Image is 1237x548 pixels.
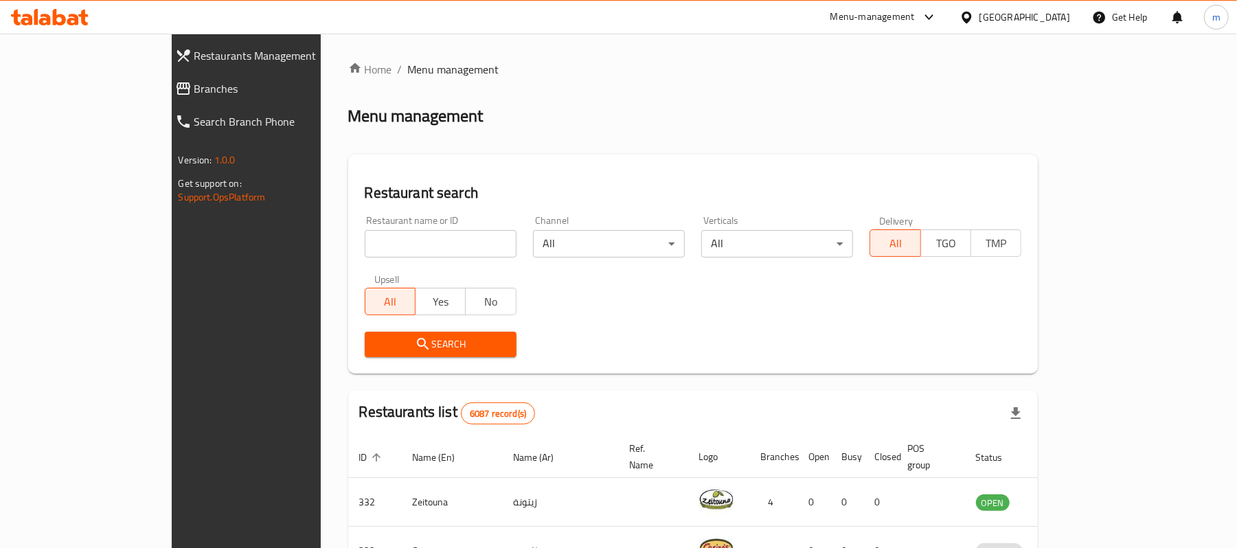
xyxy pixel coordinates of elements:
[533,230,685,258] div: All
[927,233,966,253] span: TGO
[879,216,913,225] label: Delivery
[830,9,915,25] div: Menu-management
[359,402,536,424] h2: Restaurants list
[977,233,1016,253] span: TMP
[831,436,864,478] th: Busy
[462,407,534,420] span: 6087 record(s)
[750,436,798,478] th: Branches
[876,233,915,253] span: All
[920,229,971,257] button: TGO
[398,61,402,78] li: /
[750,478,798,527] td: 4
[831,478,864,527] td: 0
[870,229,920,257] button: All
[194,47,367,64] span: Restaurants Management
[908,440,949,473] span: POS group
[365,332,517,357] button: Search
[421,292,460,312] span: Yes
[164,72,378,105] a: Branches
[408,61,499,78] span: Menu management
[976,495,1010,511] span: OPEN
[365,288,416,315] button: All
[976,449,1021,466] span: Status
[699,482,734,516] img: Zeitouna
[348,105,484,127] h2: Menu management
[999,397,1032,430] div: Export file
[688,436,750,478] th: Logo
[365,183,1022,203] h2: Restaurant search
[348,61,1039,78] nav: breadcrumb
[376,336,506,353] span: Search
[701,230,853,258] div: All
[359,449,385,466] span: ID
[465,288,516,315] button: No
[630,440,672,473] span: Ref. Name
[194,113,367,130] span: Search Branch Phone
[864,478,897,527] td: 0
[864,436,897,478] th: Closed
[798,478,831,527] td: 0
[471,292,510,312] span: No
[164,105,378,138] a: Search Branch Phone
[402,478,503,527] td: Zeitouna
[179,174,242,192] span: Get support on:
[374,274,400,284] label: Upsell
[503,478,619,527] td: زيتونة
[415,288,466,315] button: Yes
[164,39,378,72] a: Restaurants Management
[461,402,535,424] div: Total records count
[179,188,266,206] a: Support.OpsPlatform
[514,449,572,466] span: Name (Ar)
[979,10,1070,25] div: [GEOGRAPHIC_DATA]
[371,292,410,312] span: All
[365,230,517,258] input: Search for restaurant name or ID..
[1212,10,1221,25] span: m
[971,229,1021,257] button: TMP
[179,151,212,169] span: Version:
[798,436,831,478] th: Open
[413,449,473,466] span: Name (En)
[194,80,367,97] span: Branches
[214,151,236,169] span: 1.0.0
